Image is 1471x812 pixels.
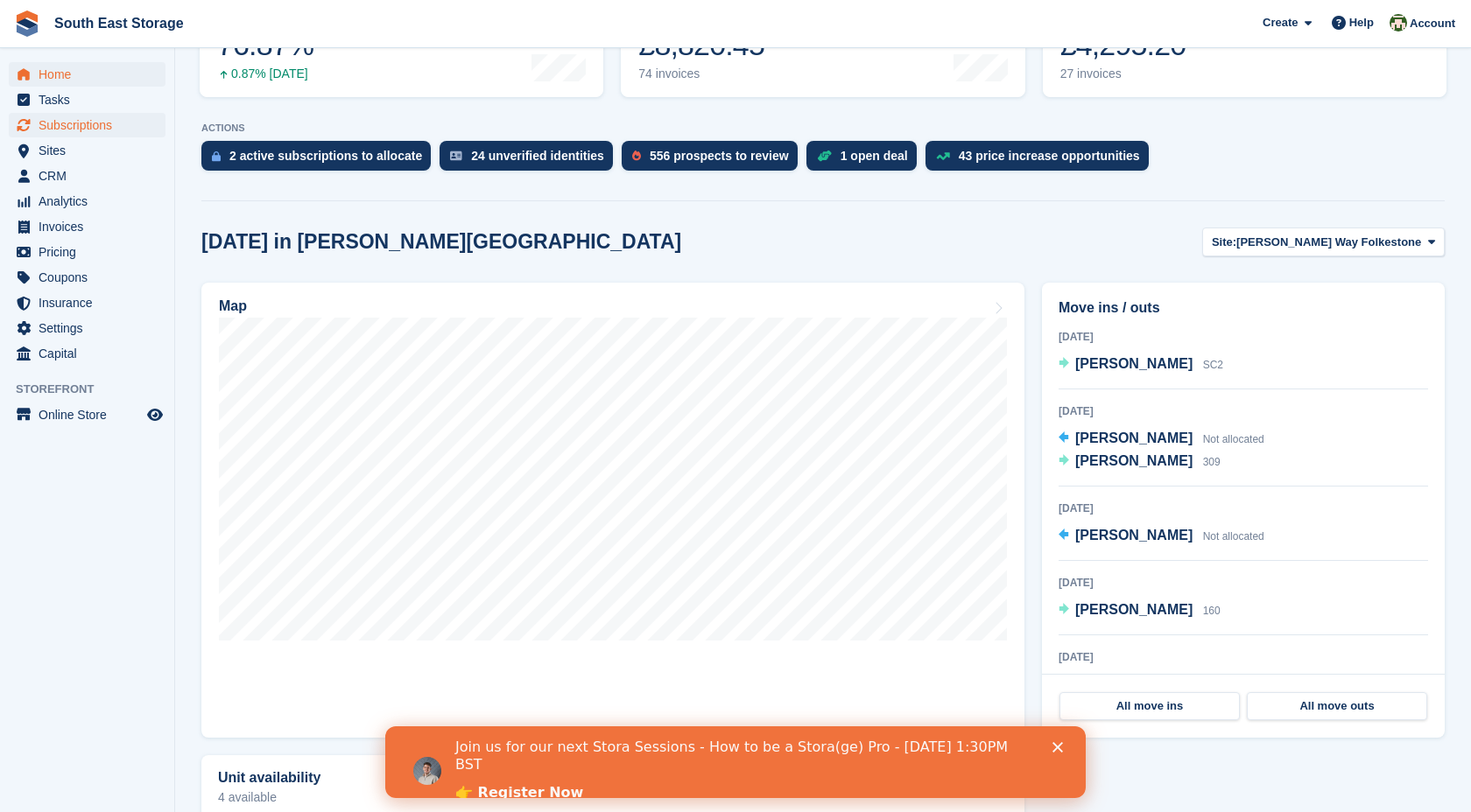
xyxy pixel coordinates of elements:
[1349,14,1374,31] span: Help
[638,66,769,81] div: 74 invoices
[9,290,165,315] a: menu
[471,149,604,163] div: 24 unverified identities
[9,113,165,137] a: menu
[650,149,789,163] div: 556 prospects to review
[9,402,165,427] a: menu
[1203,433,1264,445] span: Not allocated
[217,66,313,81] div: 0.87% [DATE]
[16,381,174,398] span: Storefront
[9,62,165,87] a: menu
[1236,234,1421,251] span: [PERSON_NAME] Way Folkestone
[201,141,440,179] a: 2 active subscriptions to allocate
[47,9,191,38] a: South East Storage
[39,189,144,213] span: Analytics
[1203,359,1223,371] span: SC2
[1060,66,1186,81] div: 27 invoices
[1075,528,1193,542] span: [PERSON_NAME]
[9,164,165,188] a: menu
[1059,599,1221,622] a: [PERSON_NAME] 160
[1059,525,1264,548] a: [PERSON_NAME] Not allocated
[1203,456,1221,468] span: 309
[1059,428,1264,451] a: [PERSON_NAME] Not allocated
[1075,356,1193,371] span: [PERSON_NAME]
[1390,14,1407,31] img: Anna Paskhin
[39,62,144,87] span: Home
[667,16,685,26] div: Close
[9,214,165,239] a: menu
[841,149,908,163] div: 1 open deal
[212,150,221,162] img: active_subscription_to_allocate_icon-d502201f5373d7db506a760aba3b589e785aa758c864c3986d89f69b8ff3...
[1410,15,1455,32] span: Account
[39,341,144,366] span: Capital
[9,189,165,213] a: menu
[1059,297,1428,318] h2: Move ins / outs
[1075,453,1193,468] span: [PERSON_NAME]
[144,404,165,425] a: Preview store
[1075,430,1193,445] span: [PERSON_NAME]
[39,214,144,239] span: Invoices
[1059,329,1428,345] div: [DATE]
[39,316,144,340] span: Settings
[218,791,1008,803] p: 4 available
[39,164,144,188] span: CRM
[806,141,926,179] a: 1 open deal
[1203,530,1264,542] span: Not allocated
[450,150,462,161] img: verify_identity-adf6edd0f0f0b5bbfe63781bf79b02c33cf7c696d77639b501bdc392416b5a36.svg
[218,770,320,786] h2: Unit availability
[219,298,247,314] h2: Map
[9,138,165,163] a: menu
[9,316,165,340] a: menu
[70,58,198,77] a: 👉 Register Now
[39,402,144,427] span: Online Store
[229,149,422,163] div: 2 active subscriptions to allocate
[39,265,144,290] span: Coupons
[1247,692,1427,720] a: All move outs
[39,240,144,264] span: Pricing
[9,341,165,366] a: menu
[201,230,681,254] h2: [DATE] in [PERSON_NAME][GEOGRAPHIC_DATA]
[1212,234,1236,251] span: Site:
[201,122,1445,134] p: ACTIONS
[926,141,1158,179] a: 43 price increase opportunities
[39,113,144,137] span: Subscriptions
[817,150,832,162] img: deal-1b604bf984904fb50ccaf53a9ad4b4a5d6e5aea283cecdc64d6e3604feb123c2.svg
[9,265,165,290] a: menu
[1059,451,1221,473] a: [PERSON_NAME] 309
[1059,649,1428,665] div: [DATE]
[39,87,144,112] span: Tasks
[1059,692,1240,720] a: All move ins
[14,10,40,37] img: stora-icon-8386f47178a22dfd0bd8f6a31ec36ba5ce8667c1dd55bd0f319d3a0aa187defe.svg
[440,141,622,179] a: 24 unverified identities
[9,240,165,264] a: menu
[1263,14,1298,31] span: Create
[385,726,1086,798] iframe: Intercom live chat banner
[622,141,806,179] a: 556 prospects to review
[201,283,1024,738] a: Map
[1202,227,1445,256] button: Site: [PERSON_NAME] Way Folkestone
[1075,602,1193,617] span: [PERSON_NAME]
[39,138,144,163] span: Sites
[39,290,144,315] span: Insurance
[1059,403,1428,419] div: [DATE]
[1059,500,1428,516] div: [DATE]
[1203,605,1221,617] span: 160
[632,150,641,161] img: prospect-51fa495bee0391a8d652442698ab0144808aea92771e9ea1ae160a38d050c398.svg
[959,149,1140,163] div: 43 price increase opportunities
[936,152,950,160] img: price_increase_opportunities-93ffe204e8149a01c8c9dc8f82e8f89637d9d84a8eef4429ea346261dce0b2c0.svg
[9,87,165,112] a: menu
[1059,353,1223,376] a: [PERSON_NAME] SC2
[1059,575,1428,591] div: [DATE]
